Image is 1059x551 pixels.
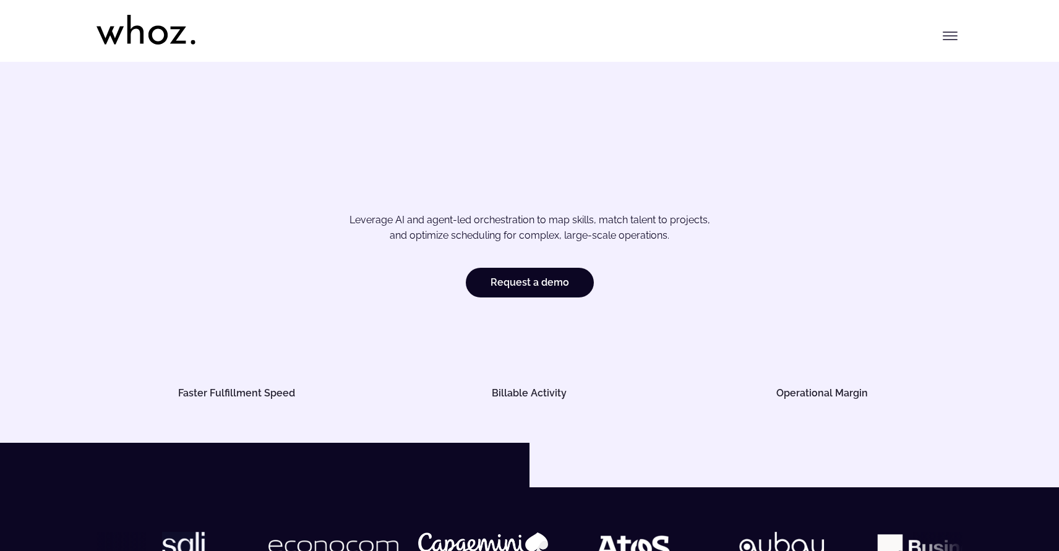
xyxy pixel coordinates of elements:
[977,469,1042,534] iframe: Chatbot
[696,388,948,398] h5: Operational Margin
[938,23,963,48] button: Toggle menu
[403,388,656,398] h5: Billable Activity
[466,268,594,297] a: Request a demo
[140,212,919,244] p: Leverage AI and agent-led orchestration to map skills, match talent to projects, and optimize sch...
[111,388,363,398] h5: Faster Fulfillment Speed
